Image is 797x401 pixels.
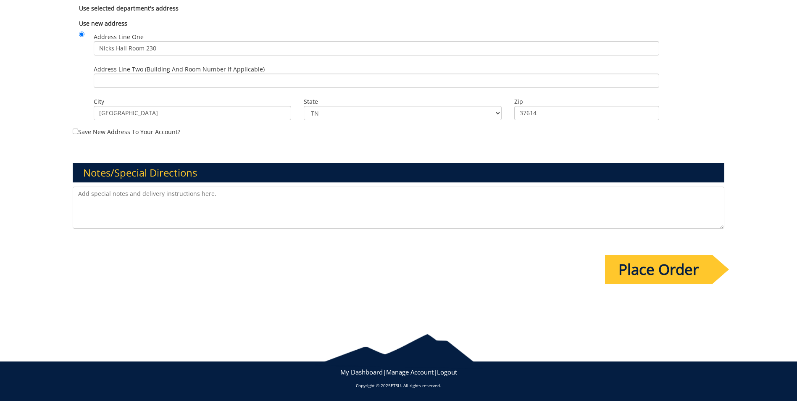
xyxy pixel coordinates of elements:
a: Logout [437,368,457,376]
label: State [304,98,501,106]
label: City [94,98,291,106]
input: Address Line Two (Building and Room Number if applicable) [94,74,659,88]
a: My Dashboard [340,368,383,376]
b: Use selected department's address [79,4,179,12]
input: Place Order [605,255,712,284]
input: City [94,106,291,120]
h3: Notes/Special Directions [73,163,724,182]
a: ETSU [391,383,401,388]
input: Zip [514,106,659,120]
input: Address Line One [94,41,659,55]
a: Manage Account [386,368,434,376]
label: Zip [514,98,659,106]
b: Use new address [79,19,127,27]
input: Save new address to your account? [73,129,78,134]
label: Address Line Two (Building and Room Number if applicable) [94,65,659,88]
label: Address Line One [94,33,659,55]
